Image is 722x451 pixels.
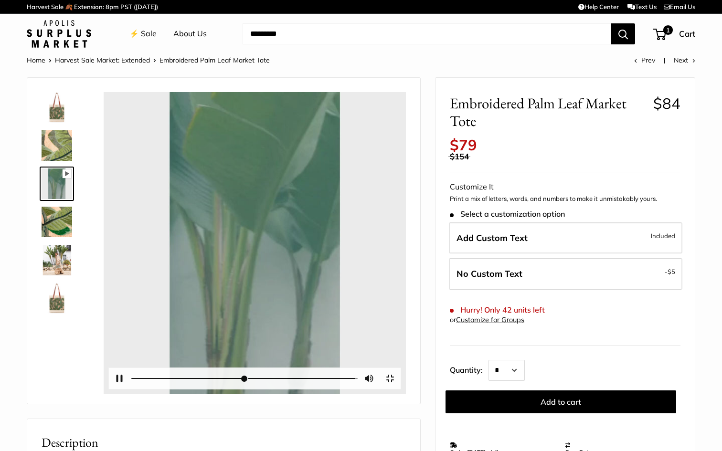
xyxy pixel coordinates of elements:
span: $79 [450,136,477,154]
span: $5 [668,268,675,275]
a: Harvest Sale Market: Extended [55,56,150,64]
nav: Breadcrumb [27,54,270,66]
img: Embroidered Palm Leaf Market Tote [42,245,72,275]
a: Next [674,56,695,64]
img: Apolis: Surplus Market [27,20,91,48]
a: Home [27,56,45,64]
a: Prev [634,56,655,64]
img: description_A multi-layered motif with eight varying thread colors. [42,130,72,161]
p: Print a mix of letters, words, and numbers to make it unmistakably yours. [450,194,680,204]
input: Seek [131,374,358,383]
span: Embroidered Palm Leaf Market Tote [450,94,646,130]
a: description_A multi-layered motif with eight varying thread colors. [40,205,74,239]
a: Customize for Groups [456,315,524,324]
a: Text Us [627,3,657,10]
button: Search [611,23,635,44]
button: Add to cart [446,390,676,413]
span: $84 [653,94,680,113]
img: Embroidered Palm Leaf Market Tote [42,283,72,314]
img: description_A multi-layered motif with eight varying thread colors. [42,207,72,237]
a: Email Us [664,3,695,10]
a: Help Center [578,3,619,10]
a: 1 Cart [654,26,695,42]
a: description_A multi-layered motif with eight varying thread colors. [40,128,74,163]
label: Quantity: [450,357,488,381]
a: ⚡️ Sale [129,27,157,41]
span: - [665,266,675,277]
span: Hurry! Only 42 units left [450,305,545,315]
a: Embroidered Palm Leaf Market Tote [40,243,74,277]
div: or [450,314,524,326]
span: Cart [679,29,695,39]
a: Embroidered Palm Leaf Market Tote [40,90,74,125]
span: No Custom Text [457,268,522,279]
div: Customize It [450,180,680,194]
input: Search... [243,23,611,44]
span: 1 [663,25,673,35]
a: Embroidered Palm Leaf Market Tote [40,281,74,315]
a: About Us [173,27,207,41]
label: Leave Blank [449,258,682,290]
span: Add Custom Text [457,232,528,243]
span: Included [651,230,675,241]
button: Pause [109,368,130,389]
span: $154 [450,151,469,161]
span: Select a customization option [450,210,565,219]
img: Embroidered Palm Leaf Market Tote [42,92,72,123]
span: Embroidered Palm Leaf Market Tote [159,56,270,64]
img: description_Multi-layered motif with eight varying thread colors [42,168,72,199]
a: description_Multi-layered motif with eight varying thread colors [40,167,74,201]
label: Add Custom Text [449,222,682,254]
